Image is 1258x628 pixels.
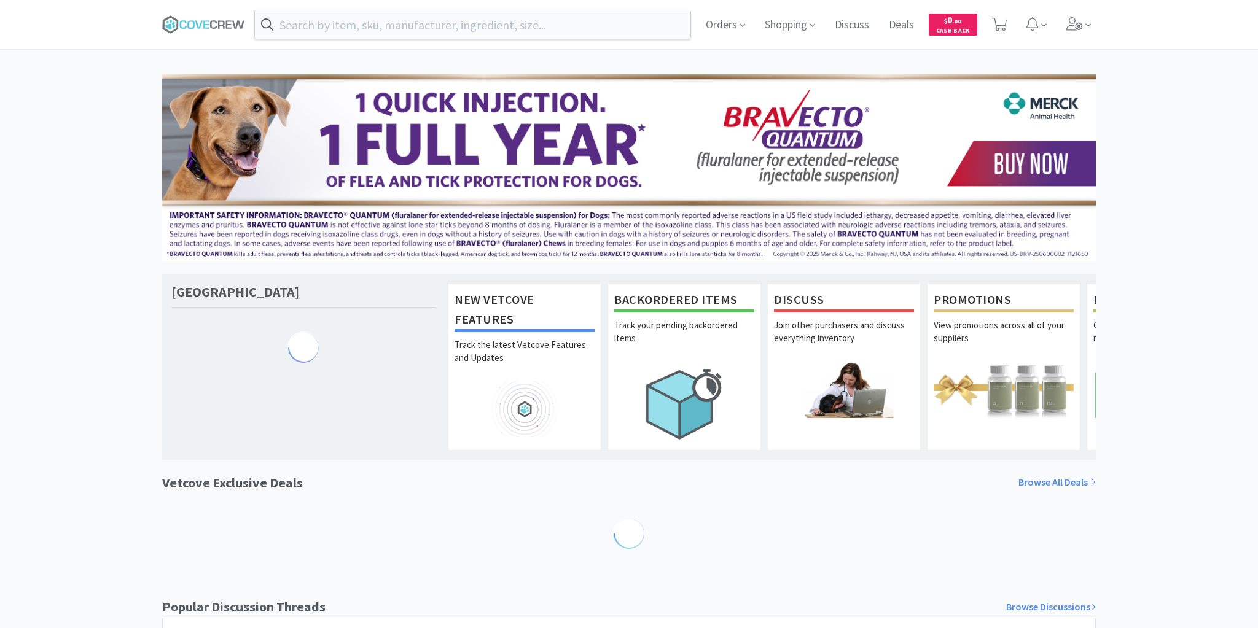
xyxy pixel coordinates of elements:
img: hero_lists.png [1093,362,1233,417]
a: $0.00Cash Back [929,8,977,41]
a: PromotionsView promotions across all of your suppliers [927,283,1080,450]
h1: Discuss [774,290,914,312]
p: Track your pending backordered items [614,319,754,362]
span: Cash Back [936,28,970,36]
p: Join other purchasers and discuss everything inventory [774,319,914,362]
input: Search by item, sku, manufacturer, ingredient, size... [255,10,690,39]
h1: Vetcove Exclusive Deals [162,472,303,494]
span: $ [944,17,947,25]
p: Quickly compare prices across your most commonly ordered items [1093,319,1233,362]
p: View promotions across all of your suppliers [934,319,1074,362]
a: New Vetcove FeaturesTrack the latest Vetcove Features and Updates [448,283,601,450]
img: hero_feature_roadmap.png [455,381,595,437]
a: Deals [884,20,919,31]
span: . 00 [952,17,961,25]
img: hero_discuss.png [774,362,914,417]
h1: [GEOGRAPHIC_DATA] [171,283,299,301]
h1: Popular Discussion Threads [162,596,326,618]
img: 3ffb5edee65b4d9ab6d7b0afa510b01f.jpg [162,74,1096,261]
a: Backordered ItemsTrack your pending backordered items [608,283,761,450]
a: Discuss [830,20,874,31]
h1: New Vetcove Features [455,290,595,332]
img: hero_backorders.png [614,362,754,446]
a: Browse Discussions [1006,599,1096,615]
a: Browse All Deals [1018,475,1096,490]
h1: Promotions [934,290,1074,312]
a: ListsQuickly compare prices across your most commonly ordered items [1087,283,1240,450]
p: Track the latest Vetcove Features and Updates [455,338,595,381]
h1: Lists [1093,290,1233,312]
a: DiscussJoin other purchasers and discuss everything inventory [767,283,921,450]
img: hero_promotions.png [934,362,1074,417]
span: 0 [944,14,961,26]
h1: Backordered Items [614,290,754,312]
